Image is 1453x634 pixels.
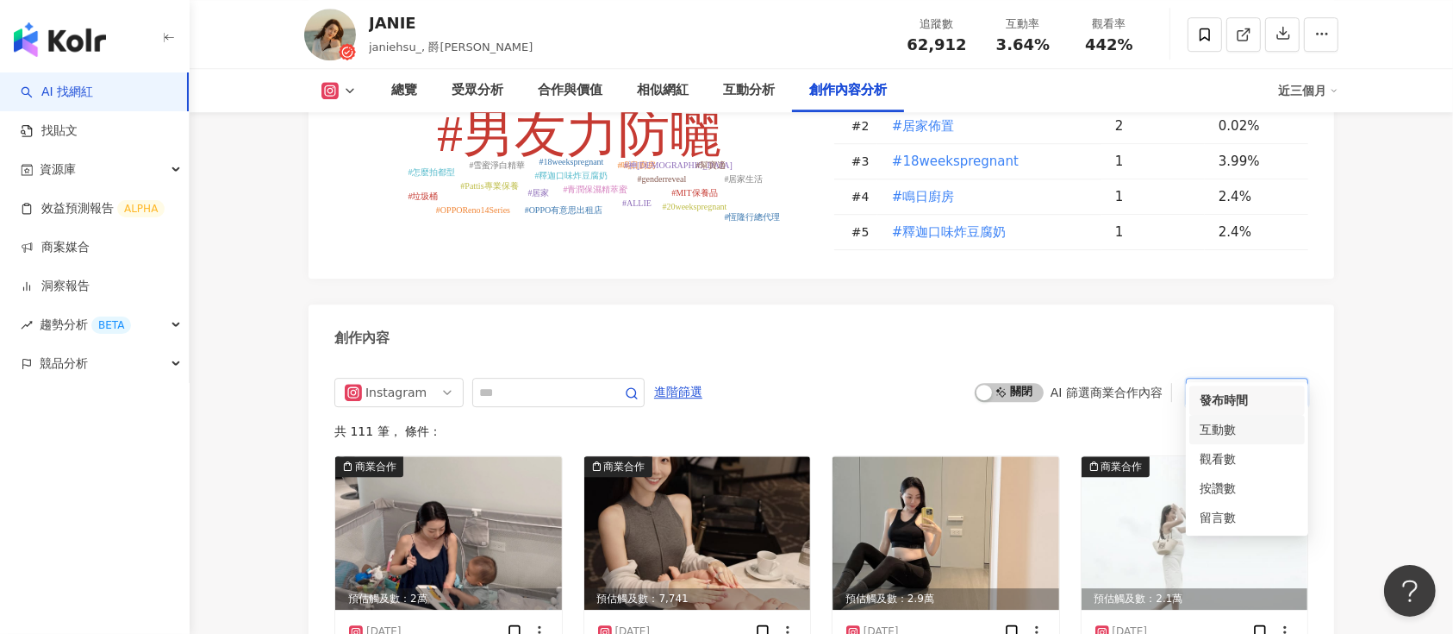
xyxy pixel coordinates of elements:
[1082,588,1308,610] div: 預估觸及數：2.1萬
[892,187,955,206] span: #鳴日廚房
[1115,152,1205,171] div: 1
[21,84,93,101] a: searchAI 找網紅
[624,160,733,170] tspan: #神[DEMOGRAPHIC_DATA]
[1115,223,1205,242] div: 1
[671,188,717,198] tspan: #MIT保養品
[1219,152,1291,171] div: 3.99%
[1051,386,1163,399] div: AI 篩選商業合作內容
[1082,456,1308,610] img: post-image
[335,456,562,610] div: post-image商業合作預估觸及數：2萬
[535,171,608,180] tspan: #釋迦口味炸豆腐奶
[1115,187,1205,206] div: 1
[40,150,76,189] span: 資源庫
[436,205,510,215] tspan: #OPPOReno14Series
[851,187,877,206] div: # 4
[833,588,1059,610] div: 預估觸及數：2.9萬
[1219,116,1291,135] div: 0.02%
[334,424,1308,438] div: 共 111 筆 ， 條件：
[653,378,703,405] button: 進階篩選
[584,456,811,610] img: post-image
[1196,379,1282,406] div: 排序：發布時間
[40,344,88,383] span: 競品分析
[584,588,811,610] div: 預估觸及數：7,741
[892,223,1007,242] span: #釋迦口味炸豆腐奶
[539,157,604,166] tspan: #18weekspregnant
[1205,179,1308,215] td: 2.4%
[637,80,689,101] div: 相似網紅
[877,144,1101,179] td: #18weekspregnant
[1200,479,1294,498] div: 按讚數
[391,80,417,101] div: 總覽
[604,458,645,475] div: 商業合作
[1219,223,1291,242] div: 2.4%
[996,36,1050,53] span: 3.64%
[452,80,503,101] div: 受眾分析
[833,456,1059,610] div: post-image預估觸及數：2.9萬
[638,174,687,184] tspan: #genderreveal
[904,16,970,33] div: 追蹤數
[851,116,877,135] div: # 2
[1082,456,1308,610] div: post-image商業合作預估觸及數：2.1萬
[1219,187,1291,206] div: 2.4%
[851,152,877,171] div: # 3
[584,456,811,610] div: post-image商業合作預估觸及數：7,741
[1278,77,1338,104] div: 近三個月
[528,188,550,198] tspan: #居家
[892,116,955,135] span: #居家佈置
[725,212,781,222] tspan: #恆隆行總代理
[809,80,887,101] div: 創作內容分析
[891,109,956,143] button: #居家佈置
[1205,215,1308,250] td: 2.4%
[654,379,702,406] span: 進階篩選
[1076,16,1142,33] div: 觀看率
[21,239,90,256] a: 商案媒合
[1205,144,1308,179] td: 3.99%
[663,202,727,211] tspan: #20weekspregnant
[907,35,966,53] span: 62,912
[1200,420,1294,439] div: 互動數
[21,200,165,217] a: 效益預測報告ALPHA
[1085,36,1133,53] span: 442%
[335,588,562,610] div: 預估觸及數：2萬
[723,80,775,101] div: 互動分析
[1200,449,1294,468] div: 觀看數
[891,144,1020,179] button: #18weekspregnant
[1384,565,1436,617] iframe: Help Scout Beacon - Open
[355,458,396,475] div: 商業合作
[1200,391,1294,410] div: 發布時間
[1200,508,1294,527] div: 留言數
[851,223,877,242] div: # 5
[21,319,33,331] span: rise
[1189,386,1305,415] div: 發布時間
[408,191,439,201] tspan: #垃圾桶
[437,105,721,162] tspan: #男友力防曬
[14,22,106,57] img: logo
[408,167,456,177] tspan: #怎麼拍都型
[91,317,131,334] div: BETA
[470,160,526,170] tspan: #雪蜜淨白精華
[990,16,1056,33] div: 互動率
[622,198,652,208] tspan: #ALLIE
[833,456,1059,610] img: post-image
[877,179,1101,215] td: #鳴日廚房
[891,215,1007,249] button: #釋迦口味炸豆腐奶
[304,9,356,60] img: KOL Avatar
[877,215,1101,250] td: #釋迦口味炸豆腐奶
[892,152,1019,171] span: #18weekspregnant
[335,456,562,610] img: post-image
[891,179,956,214] button: #鳴日廚房
[564,185,628,194] tspan: #青潤保濕精萃蜜
[21,122,78,140] a: 找貼文
[40,305,131,344] span: 趨勢分析
[538,80,602,101] div: 合作與價值
[877,109,1101,144] td: #居家佈置
[369,12,533,34] div: JANIE
[725,174,764,184] tspan: #居家生活
[696,160,726,170] tspan: #幫寶適
[369,41,533,53] span: janiehsu_, 爵[PERSON_NAME]
[1205,109,1308,144] td: 0.02%
[460,181,518,191] tspan: #Pattis專業保養
[525,205,603,215] tspan: #OPPO有意思出租店
[618,160,657,170] tspan: #鳴日廚房
[21,278,90,295] a: 洞察報告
